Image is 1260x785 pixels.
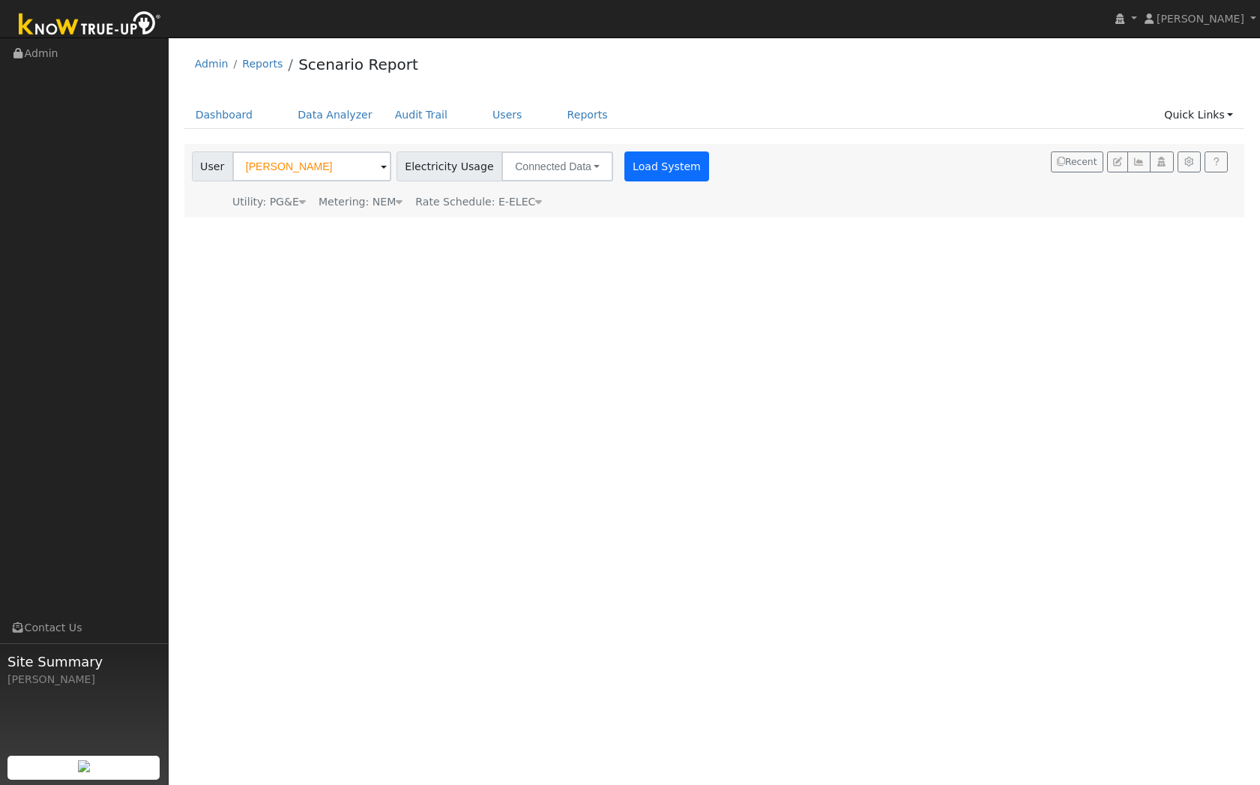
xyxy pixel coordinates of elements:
[232,151,391,181] input: Select a User
[7,652,160,672] span: Site Summary
[1107,151,1128,172] button: Edit User
[1178,151,1201,172] button: Settings
[7,672,160,688] div: [PERSON_NAME]
[195,58,229,70] a: Admin
[1157,13,1244,25] span: [PERSON_NAME]
[319,194,403,210] div: Metering: NEM
[1150,151,1173,172] button: Login As
[1153,101,1244,129] a: Quick Links
[184,101,265,129] a: Dashboard
[624,151,710,181] button: Load System
[1205,151,1228,172] a: Help Link
[556,101,619,129] a: Reports
[481,101,534,129] a: Users
[232,194,306,210] div: Utility: PG&E
[384,101,459,129] a: Audit Trail
[78,760,90,772] img: retrieve
[242,58,283,70] a: Reports
[1051,151,1103,172] button: Recent
[286,101,384,129] a: Data Analyzer
[415,196,542,208] span: Alias: HETOUC
[298,55,418,73] a: Scenario Report
[501,151,613,181] button: Connected Data
[1127,151,1151,172] button: Multi-Series Graph
[397,151,502,181] span: Electricity Usage
[192,151,233,181] span: User
[11,8,169,42] img: Know True-Up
